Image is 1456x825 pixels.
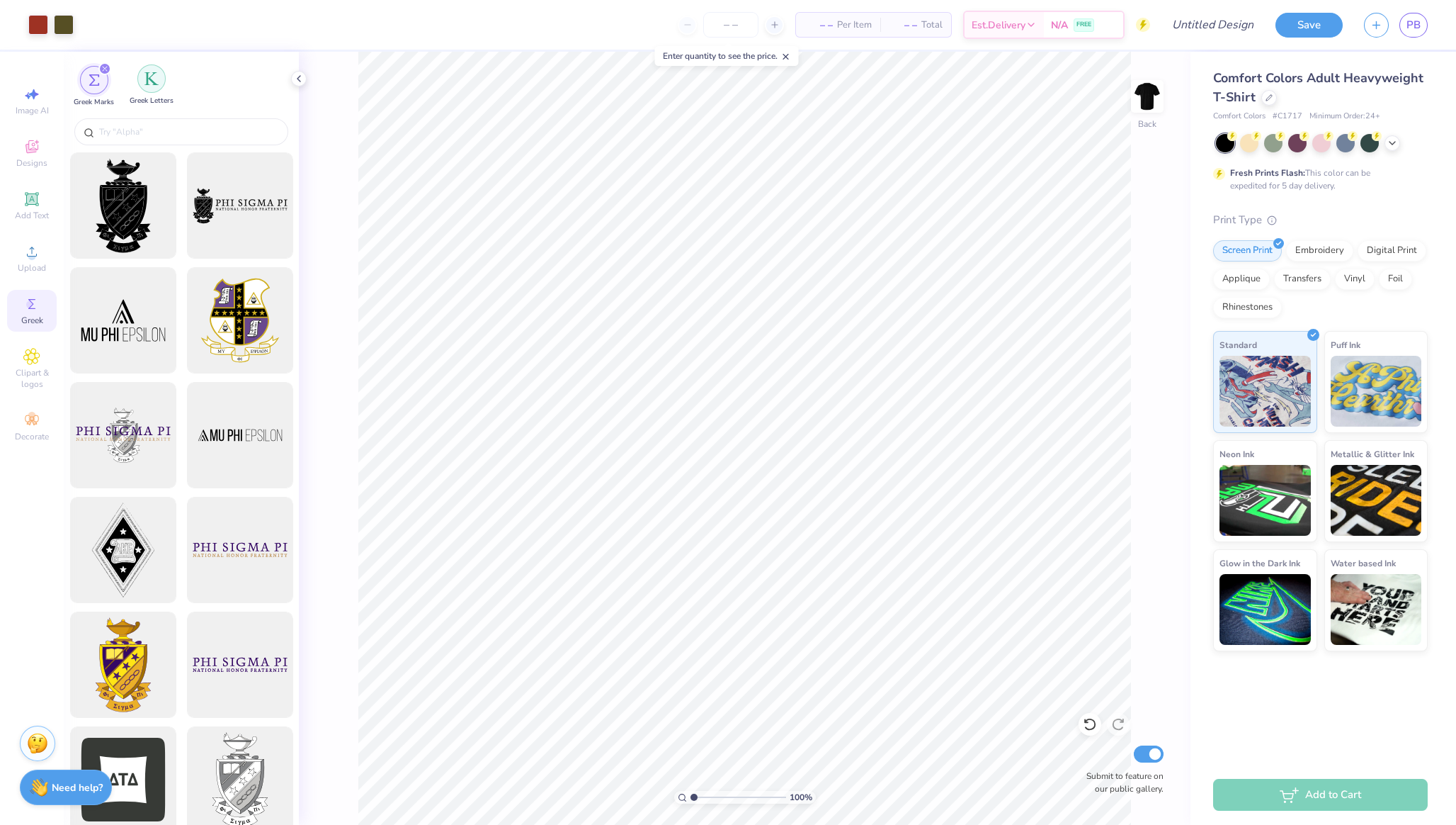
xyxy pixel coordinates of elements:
span: N/A [1051,18,1068,33]
span: Metallic & Glitter Ink [1331,447,1414,461]
img: Standard [1219,356,1311,427]
span: Standard [1219,337,1257,352]
img: Puff Ink [1331,356,1422,427]
strong: Need help? [52,781,103,795]
span: Puff Ink [1331,337,1360,352]
label: Submit to feature on our public gallery. [1079,770,1164,795]
button: filter button [130,66,174,108]
span: Comfort Colors [1213,111,1266,123]
span: Per Item [837,18,872,33]
span: # C1717 [1273,111,1302,123]
div: Enter quantity to see the price. [655,46,799,66]
a: PB [1399,13,1428,38]
span: – – [804,18,833,33]
input: Try "Alpha" [98,125,279,139]
span: Minimum Order: 24 + [1309,111,1380,123]
div: Rhinestones [1213,297,1282,318]
input: – – [703,12,758,38]
span: Est. Delivery [972,18,1025,33]
span: Total [921,18,943,33]
span: – – [889,18,917,33]
span: Add Text [15,210,49,221]
div: Back [1138,118,1156,130]
div: Digital Print [1358,240,1426,262]
span: Water based Ink [1331,556,1396,571]
div: Transfers [1274,269,1331,290]
span: Glow in the Dark Ink [1219,556,1300,571]
span: Neon Ink [1219,447,1254,461]
div: Screen Print [1213,240,1282,262]
span: FREE [1076,20,1091,30]
button: filter button [74,66,114,108]
span: Comfort Colors Adult Heavyweight T-Shirt [1213,69,1423,106]
span: Greek Letters [130,96,174,106]
img: Neon Ink [1219,465,1311,536]
div: Vinyl [1335,269,1375,290]
img: Glow in the Dark Ink [1219,574,1311,645]
div: filter for Greek Marks [74,66,114,108]
img: Metallic & Glitter Ink [1331,465,1422,536]
div: Foil [1379,269,1412,290]
img: Back [1133,82,1161,111]
span: PB [1406,17,1421,33]
span: Decorate [15,431,49,442]
img: Water based Ink [1331,574,1422,645]
input: Untitled Design [1161,11,1265,39]
div: filter for Greek Letters [130,64,174,106]
span: Clipart & logos [7,367,57,390]
strong: Fresh Prints Flash: [1230,167,1305,179]
button: Save [1275,13,1343,38]
span: Greek Marks [74,97,114,108]
div: Applique [1213,269,1270,290]
img: Greek Marks Image [89,74,100,86]
div: Print Type [1213,212,1428,228]
span: 100 % [790,791,812,804]
span: Image AI [16,105,49,116]
div: This color can be expedited for 5 day delivery. [1230,167,1404,192]
img: Greek Letters Image [144,72,159,86]
span: Greek [21,315,43,326]
span: Upload [18,262,46,274]
span: Designs [16,157,47,169]
div: Embroidery [1286,240,1353,262]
